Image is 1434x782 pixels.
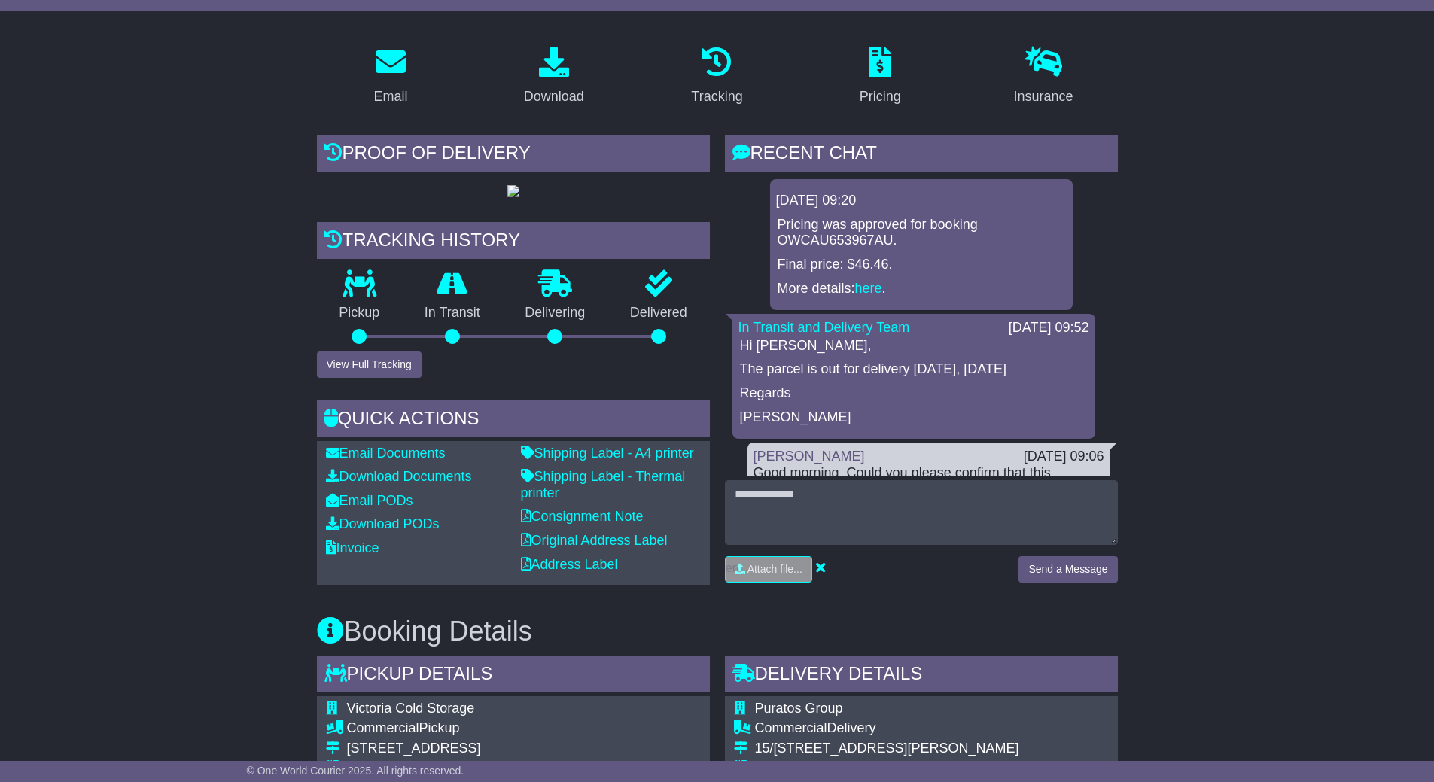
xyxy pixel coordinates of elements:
div: [DATE] 09:52 [1009,320,1089,336]
a: Invoice [326,540,379,555]
a: [PERSON_NAME] [754,449,865,464]
span: Puratos Group [755,701,843,716]
p: Hi [PERSON_NAME], [740,338,1088,354]
p: Delivering [503,305,608,321]
div: Tracking [691,87,742,107]
img: GetPodImage [507,185,519,197]
a: Tracking [681,41,752,112]
span: Commercial [347,720,419,735]
div: RECENT CHAT [725,135,1118,175]
a: Shipping Label - A4 printer [521,446,694,461]
div: Pickup Details [317,656,710,696]
a: Download PODs [326,516,440,531]
a: Shipping Label - Thermal printer [521,469,686,501]
div: Pricing [860,87,901,107]
a: In Transit and Delivery Team [738,320,910,335]
a: Original Address Label [521,533,668,548]
a: Consignment Note [521,509,644,524]
p: More details: . [778,281,1065,297]
a: here [855,281,882,296]
div: Download [524,87,584,107]
p: Pricing was approved for booking OWCAU653967AU. [778,217,1065,249]
p: In Transit [402,305,503,321]
span: Victoria Cold Storage [347,701,475,716]
p: Final price: $46.46. [778,257,1065,273]
div: Insurance [1014,87,1073,107]
a: Insurance [1004,41,1083,112]
p: Delivered [607,305,710,321]
div: Delivery Details [725,656,1118,696]
div: Email [373,87,407,107]
button: Send a Message [1018,556,1117,583]
div: [DATE] 09:20 [776,193,1067,209]
div: Delivery [755,720,1045,737]
div: 15/[STREET_ADDRESS][PERSON_NAME] [755,741,1045,757]
a: Download Documents [326,469,472,484]
a: Email Documents [326,446,446,461]
p: The parcel is out for delivery [DATE], [DATE] [740,361,1088,378]
div: Quick Actions [317,400,710,441]
div: Good morning, Could you please confirm that this shipment will be delivered [DATE]. [754,465,1104,497]
div: Tracking history [317,222,710,263]
a: Pricing [850,41,911,112]
a: Download [514,41,594,112]
span: © One World Courier 2025. All rights reserved. [247,765,464,777]
button: View Full Tracking [317,351,422,378]
div: Proof of Delivery [317,135,710,175]
p: Pickup [317,305,403,321]
p: Regards [740,385,1088,402]
a: Email PODs [326,493,413,508]
p: [PERSON_NAME] [740,409,1088,426]
h3: Booking Details [317,616,1118,647]
a: Email [364,41,417,112]
div: [DATE] 09:06 [1024,449,1104,465]
div: Pickup [347,720,637,737]
div: [STREET_ADDRESS] [347,741,637,757]
a: Address Label [521,557,618,572]
span: Commercial [755,720,827,735]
